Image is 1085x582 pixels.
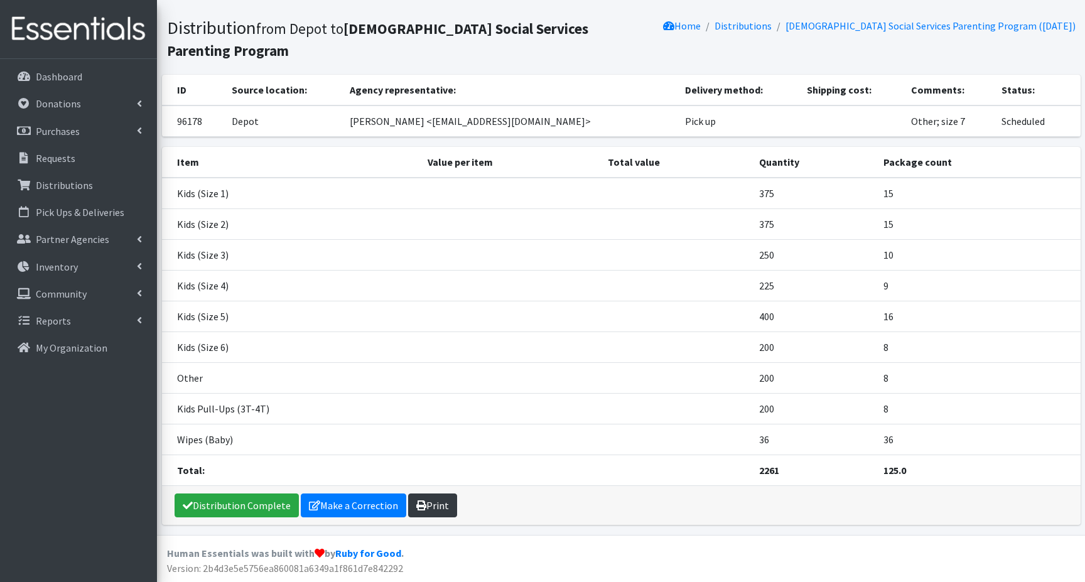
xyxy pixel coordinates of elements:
th: Source location: [224,75,342,105]
a: Inventory [5,254,152,279]
a: Distributions [5,173,152,198]
a: Community [5,281,152,306]
th: Status: [994,75,1080,105]
td: 9 [876,271,1081,301]
a: Donations [5,91,152,116]
a: Ruby for Good [335,547,401,559]
td: Kids (Size 3) [162,240,420,271]
td: 200 [752,394,876,424]
small: from Depot to [167,19,588,60]
td: 10 [876,240,1081,271]
strong: 2261 [759,464,779,477]
a: Requests [5,146,152,171]
p: Donations [36,97,81,110]
strong: 125.0 [883,464,906,477]
td: 96178 [162,105,224,137]
a: My Organization [5,335,152,360]
a: Purchases [5,119,152,144]
td: Other [162,363,420,394]
p: My Organization [36,342,107,354]
a: Partner Agencies [5,227,152,252]
img: HumanEssentials [5,8,152,50]
td: Pick up [677,105,799,137]
td: 250 [752,240,876,271]
th: Delivery method: [677,75,799,105]
th: Total value [600,147,751,178]
span: Version: 2b4d3e5e5756ea860081a6349a1f861d7e842292 [167,562,403,574]
td: 375 [752,178,876,209]
a: Make a Correction [301,493,406,517]
p: Inventory [36,261,78,273]
td: 400 [752,301,876,332]
a: [DEMOGRAPHIC_DATA] Social Services Parenting Program ([DATE]) [785,19,1076,32]
p: Partner Agencies [36,233,109,245]
a: Reports [5,308,152,333]
td: 36 [752,424,876,455]
p: Pick Ups & Deliveries [36,206,124,218]
a: Home [663,19,701,32]
td: 8 [876,394,1081,424]
p: Community [36,288,87,300]
p: Purchases [36,125,80,137]
strong: Human Essentials was built with by . [167,547,404,559]
td: Kids Pull-Ups (3T-4T) [162,394,420,424]
td: 8 [876,363,1081,394]
th: Comments: [904,75,994,105]
th: Quantity [752,147,876,178]
td: Scheduled [994,105,1080,137]
td: 8 [876,332,1081,363]
td: Kids (Size 6) [162,332,420,363]
td: Depot [224,105,342,137]
th: ID [162,75,224,105]
td: Kids (Size 1) [162,178,420,209]
p: Reports [36,315,71,327]
b: [DEMOGRAPHIC_DATA] Social Services Parenting Program [167,19,588,60]
td: Other; size 7 [904,105,994,137]
a: Print [408,493,457,517]
a: Dashboard [5,64,152,89]
td: 200 [752,332,876,363]
td: 15 [876,209,1081,240]
p: Dashboard [36,70,82,83]
th: Package count [876,147,1081,178]
a: Distributions [715,19,772,32]
td: 16 [876,301,1081,332]
td: 15 [876,178,1081,209]
h1: Distribution [167,17,617,60]
strong: Total: [177,464,205,477]
td: [PERSON_NAME] <[EMAIL_ADDRESS][DOMAIN_NAME]> [342,105,677,137]
td: Wipes (Baby) [162,424,420,455]
td: Kids (Size 4) [162,271,420,301]
p: Distributions [36,179,93,191]
th: Item [162,147,420,178]
td: Kids (Size 2) [162,209,420,240]
p: Requests [36,152,75,164]
td: 200 [752,363,876,394]
a: Pick Ups & Deliveries [5,200,152,225]
th: Value per item [420,147,601,178]
td: 225 [752,271,876,301]
a: Distribution Complete [175,493,299,517]
td: Kids (Size 5) [162,301,420,332]
th: Shipping cost: [799,75,904,105]
th: Agency representative: [342,75,677,105]
td: 375 [752,209,876,240]
td: 36 [876,424,1081,455]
